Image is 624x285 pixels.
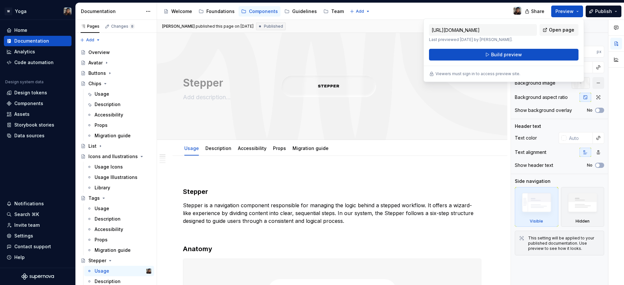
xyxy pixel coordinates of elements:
[88,195,100,201] div: Tags
[282,6,319,17] a: Guidelines
[182,75,480,91] textarea: Stepper
[4,120,71,130] a: Storybook stories
[522,6,549,17] button: Share
[88,257,106,264] div: Stepper
[239,6,280,17] a: Components
[4,36,71,46] a: Documentation
[183,201,481,225] p: Stepper is a navigation component responsible for managing the logic behind a stepped workflow. I...
[14,27,27,34] div: Home
[183,245,212,253] strong: Anatomy
[348,7,372,16] button: Add
[78,78,154,89] a: Chips
[84,245,154,255] a: Migration guide
[4,109,71,119] a: Assets
[206,8,235,15] div: Foundations
[111,24,135,29] div: Changes
[4,130,71,141] a: Data sources
[95,174,137,181] div: Usage Illustrations
[270,141,289,155] div: Props
[183,187,481,196] h3: Stepper
[5,7,12,15] div: W
[95,91,109,97] div: Usage
[515,107,572,114] div: Show background overlay
[64,7,71,15] img: Larissa Matos
[15,8,27,15] div: Yoga
[78,35,102,45] button: Add
[14,122,54,128] div: Storybook stories
[4,88,71,98] a: Design tokens
[130,24,135,29] span: 8
[539,24,578,36] a: Open page
[88,80,101,87] div: Chips
[513,7,521,15] img: Larissa Matos
[196,24,253,29] div: published this page on [DATE]
[14,211,39,218] div: Search ⌘K
[95,112,123,118] div: Accessibility
[14,48,35,55] div: Analytics
[292,145,329,151] a: Migration guide
[95,205,109,212] div: Usage
[171,8,192,15] div: Welcome
[84,110,154,120] a: Accessibility
[561,187,604,227] div: Hidden
[84,99,154,110] a: Description
[84,120,154,130] a: Props
[551,6,583,17] button: Preview
[14,200,44,207] div: Notifications
[597,49,602,54] p: px
[4,98,71,109] a: Components
[14,89,47,96] div: Design tokens
[587,108,592,113] label: No
[78,47,154,58] a: Overview
[515,162,553,169] div: Show header text
[78,58,154,68] a: Avatar
[78,68,154,78] a: Buttons
[4,198,71,209] button: Notifications
[21,273,54,280] a: Supernova Logo
[238,145,266,151] a: Accessibility
[4,241,71,252] button: Contact support
[95,132,131,139] div: Migration guide
[95,226,123,233] div: Accessibility
[161,5,346,18] div: Page tree
[95,216,121,222] div: Description
[576,219,590,224] div: Hidden
[95,268,109,274] div: Usage
[84,130,154,141] a: Migration guide
[88,49,110,56] div: Overview
[14,254,25,261] div: Help
[4,47,71,57] a: Analytics
[4,252,71,263] button: Help
[530,219,543,224] div: Visible
[586,6,621,17] button: Publish
[203,141,234,155] div: Description
[95,164,123,170] div: Usage Icons
[515,135,537,141] div: Text color
[264,24,283,29] span: Published
[84,235,154,245] a: Props
[95,101,121,108] div: Description
[572,46,597,58] input: Auto
[88,60,103,66] div: Avatar
[1,4,74,18] button: WYogaLarissa Matos
[161,6,195,17] a: Welcome
[515,178,551,184] div: Side navigation
[555,8,574,15] span: Preview
[435,71,520,76] p: Viewers must sign in to access preview site.
[14,222,40,228] div: Invite team
[78,151,154,162] a: Icons and Ilustrations
[184,145,199,151] a: Usage
[515,94,568,101] div: Background aspect ratio
[321,6,346,17] a: Team
[566,132,593,144] input: Auto
[595,8,612,15] span: Publish
[182,141,201,155] div: Usage
[84,89,154,99] a: Usage
[162,24,195,29] span: [PERSON_NAME]
[78,141,154,151] a: List
[81,8,142,15] div: Documentation
[4,209,71,220] button: Search ⌘K
[531,8,544,15] span: Share
[84,162,154,172] a: Usage Icons
[14,243,51,250] div: Contact support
